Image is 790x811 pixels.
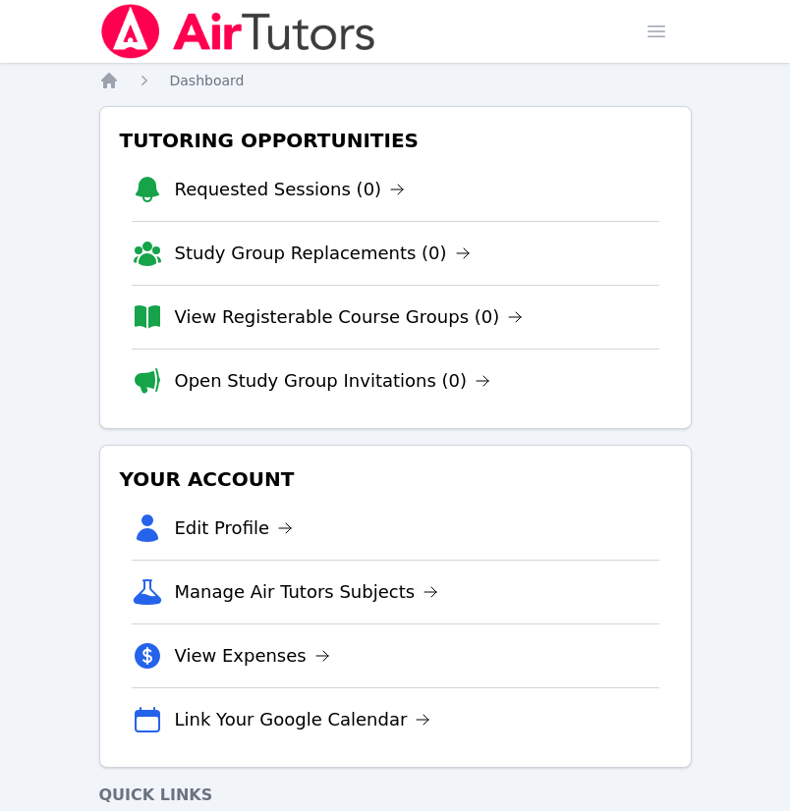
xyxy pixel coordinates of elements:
a: Link Your Google Calendar [175,706,431,733]
a: Dashboard [170,71,245,90]
img: Air Tutors [99,4,377,59]
span: Dashboard [170,73,245,88]
h4: Quick Links [99,784,692,807]
nav: Breadcrumb [99,71,692,90]
a: View Expenses [175,642,330,670]
a: View Registerable Course Groups (0) [175,303,524,331]
h3: Your Account [116,461,675,497]
a: Edit Profile [175,514,294,542]
h3: Tutoring Opportunities [116,123,675,158]
a: Study Group Replacements (0) [175,240,471,267]
a: Open Study Group Invitations (0) [175,367,491,395]
a: Manage Air Tutors Subjects [175,578,439,606]
a: Requested Sessions (0) [175,176,406,203]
